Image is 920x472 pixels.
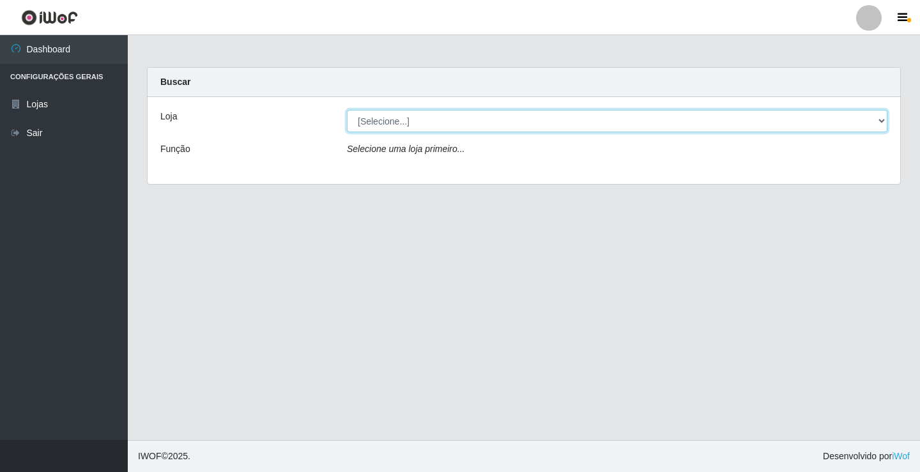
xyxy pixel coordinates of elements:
[892,451,910,461] a: iWof
[347,144,464,154] i: Selecione uma loja primeiro...
[160,77,190,87] strong: Buscar
[138,451,162,461] span: IWOF
[823,450,910,463] span: Desenvolvido por
[160,142,190,156] label: Função
[160,110,177,123] label: Loja
[21,10,78,26] img: CoreUI Logo
[138,450,190,463] span: © 2025 .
